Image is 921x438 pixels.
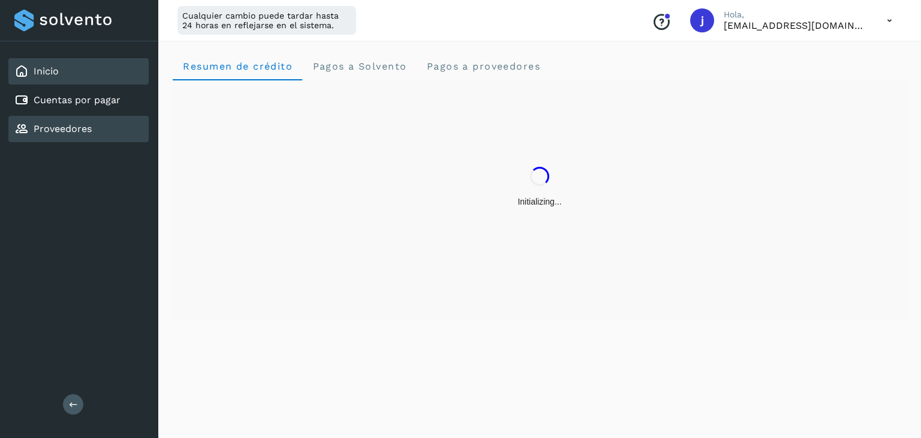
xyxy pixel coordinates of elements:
[8,87,149,113] div: Cuentas por pagar
[724,20,868,31] p: jrodriguez@kalapata.co
[34,94,121,106] a: Cuentas por pagar
[34,123,92,134] a: Proveedores
[724,10,868,20] p: Hola,
[177,6,356,35] div: Cualquier cambio puede tardar hasta 24 horas en reflejarse en el sistema.
[34,65,59,77] a: Inicio
[8,116,149,142] div: Proveedores
[182,61,293,72] span: Resumen de crédito
[8,58,149,85] div: Inicio
[426,61,540,72] span: Pagos a proveedores
[312,61,407,72] span: Pagos a Solvento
